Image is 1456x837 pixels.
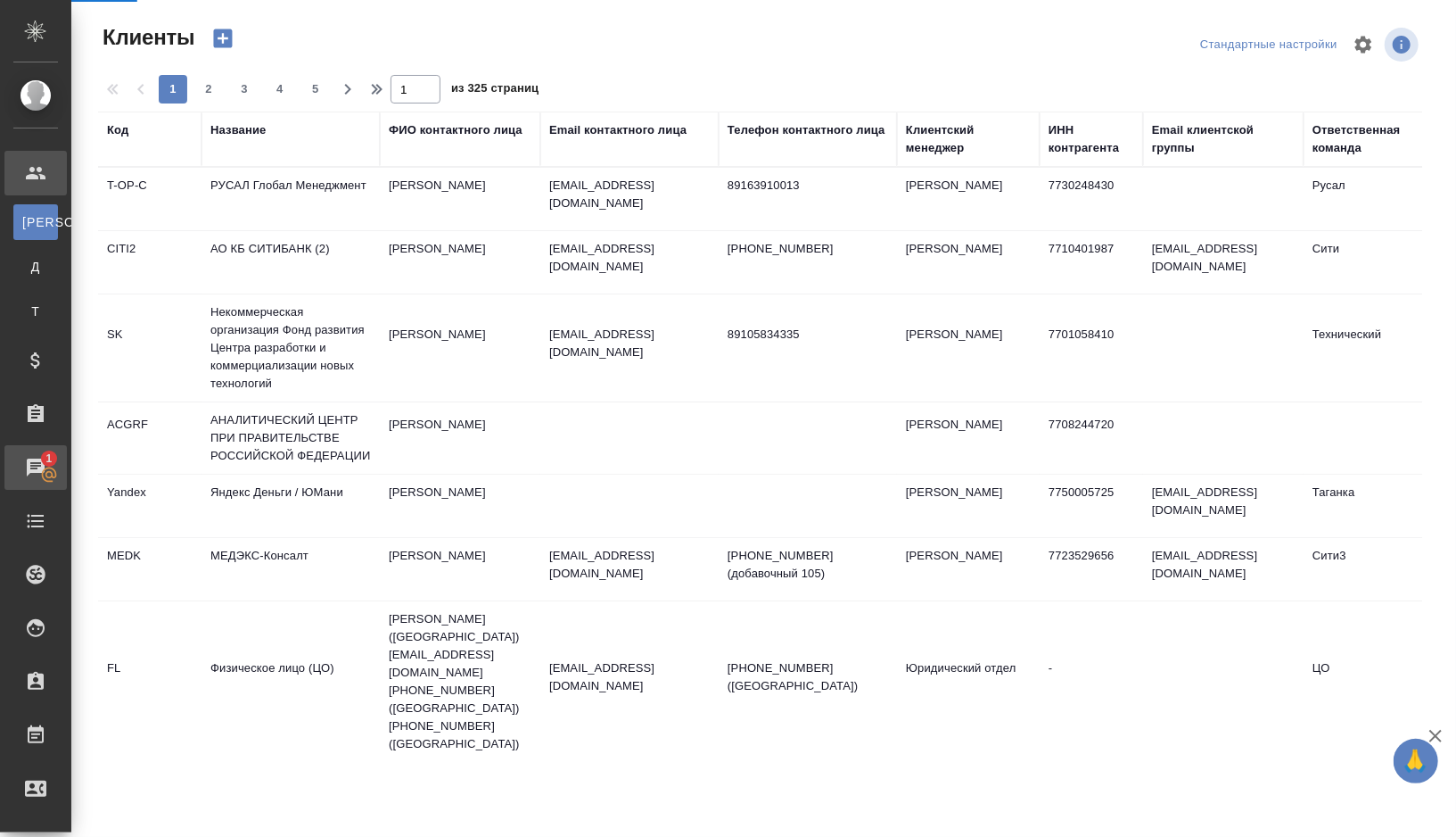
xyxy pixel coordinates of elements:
[380,601,540,762] td: [PERSON_NAME] ([GEOGRAPHIC_DATA]) [EMAIL_ADDRESS][DOMAIN_NAME] [PHONE_NUMBER] ([GEOGRAPHIC_DATA])...
[380,317,540,379] td: [PERSON_NAME]
[98,651,202,713] td: FL
[4,445,67,490] a: 1
[380,538,540,601] td: [PERSON_NAME]
[1196,31,1342,59] div: split button
[98,168,202,230] td: T-OP-C
[230,75,259,104] button: 3
[13,294,58,329] a: Т
[98,23,194,52] span: Клиенты
[194,80,223,98] span: 2
[1143,538,1304,601] td: [EMAIL_ADDRESS][DOMAIN_NAME]
[1040,475,1143,537] td: 7750005725
[728,177,888,195] p: 89163910013
[1143,231,1304,294] td: [EMAIL_ADDRESS][DOMAIN_NAME]
[549,177,710,212] p: [EMAIL_ADDRESS][DOMAIN_NAME]
[728,240,888,258] p: [PHONE_NUMBER]
[897,317,1040,379] td: [PERSON_NAME]
[266,75,294,104] button: 4
[1040,317,1143,379] td: 7701058410
[22,213,49,231] span: [PERSON_NAME]
[1394,739,1438,783] button: 🙏
[1304,538,1446,601] td: Сити3
[1304,317,1446,379] td: Технический
[301,80,330,98] span: 5
[1312,121,1437,157] div: Ответственная команда
[728,326,888,344] p: 89105834335
[1342,23,1385,66] span: Настроить таблицу
[728,547,888,583] p: [PHONE_NUMBER] (добавочный 105)
[549,659,710,695] p: [EMAIL_ADDRESS][DOMAIN_NAME]
[202,538,380,601] td: МЕДЭКС-Консалт
[266,80,294,98] span: 4
[549,240,710,276] p: [EMAIL_ADDRESS][DOMAIN_NAME]
[380,475,540,537] td: [PERSON_NAME]
[389,121,522,139] div: ФИО контактного лица
[202,294,380,402] td: Некоммерческая организация Фонд развития Центра разработки и коммерциализации новых технологий
[1304,475,1446,537] td: Таганка
[98,317,202,379] td: SK
[35,450,62,468] span: 1
[1040,651,1143,713] td: -
[1385,28,1422,62] span: Посмотреть информацию
[728,659,888,695] p: [PHONE_NUMBER] ([GEOGRAPHIC_DATA])
[107,121,128,139] div: Код
[1040,168,1143,230] td: 7730248430
[210,121,266,139] div: Название
[98,475,202,537] td: Yandex
[897,475,1040,537] td: [PERSON_NAME]
[22,258,49,276] span: Д
[380,231,540,294] td: [PERSON_NAME]
[13,204,58,240] a: [PERSON_NAME]
[897,538,1040,601] td: [PERSON_NAME]
[1304,168,1446,230] td: Русал
[202,402,380,474] td: АНАЛИТИЧЕСКИЙ ЦЕНТР ПРИ ПРАВИТЕЛЬСТВЕ РОССИЙСКОЙ ФЕДЕРАЦИИ
[98,231,202,294] td: CITI2
[202,168,380,230] td: РУСАЛ Глобал Менеджмент
[897,651,1040,713] td: Юридический отдел
[1152,121,1295,157] div: Email клиентской группы
[549,547,710,583] p: [EMAIL_ADDRESS][DOMAIN_NAME]
[906,121,1031,157] div: Клиентский менеджер
[728,121,885,139] div: Телефон контактного лица
[549,121,687,139] div: Email контактного лица
[897,231,1040,294] td: [PERSON_NAME]
[1040,407,1143,469] td: 7708244720
[98,407,202,469] td: ACGRF
[98,538,202,601] td: MEDK
[380,168,540,230] td: [PERSON_NAME]
[1304,651,1446,713] td: ЦО
[13,249,58,285] a: Д
[202,475,380,537] td: Яндекс Деньги / ЮМани
[380,407,540,469] td: [PERSON_NAME]
[1304,231,1446,294] td: Сити
[897,407,1040,469] td: [PERSON_NAME]
[301,75,330,104] button: 5
[202,23,244,54] button: Создать
[1040,231,1143,294] td: 7710401987
[22,302,49,320] span: Т
[1143,475,1304,537] td: [EMAIL_ADDRESS][DOMAIN_NAME]
[194,75,223,104] button: 2
[897,168,1040,230] td: [PERSON_NAME]
[1049,121,1134,157] div: ИНН контрагента
[549,326,710,361] p: [EMAIL_ADDRESS][DOMAIN_NAME]
[1401,742,1431,780] span: 🙏
[230,80,259,98] span: 3
[202,231,380,294] td: АО КБ СИТИБАНК (2)
[451,78,539,104] span: из 325 страниц
[1040,538,1143,601] td: 7723529656
[202,651,380,713] td: Физическое лицо (ЦО)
